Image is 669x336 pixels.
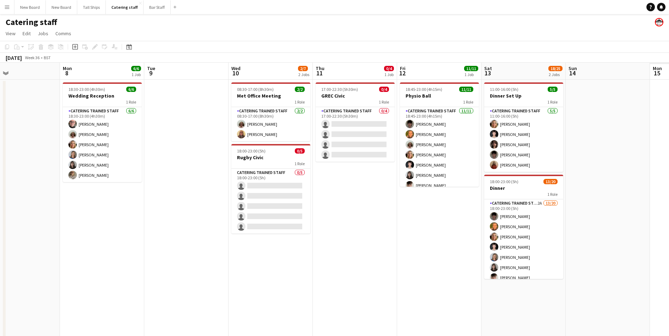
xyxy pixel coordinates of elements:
[6,54,22,61] div: [DATE]
[38,30,48,37] span: Jobs
[23,55,41,60] span: Week 36
[3,29,18,38] a: View
[53,29,74,38] a: Comms
[77,0,106,14] button: Tall Ships
[44,55,51,60] div: BST
[6,30,16,37] span: View
[144,0,171,14] button: Bar Staff
[23,30,31,37] span: Edit
[106,0,144,14] button: Catering staff
[20,29,34,38] a: Edit
[55,30,71,37] span: Comms
[46,0,77,14] button: New Board
[35,29,51,38] a: Jobs
[6,17,57,27] h1: Catering staff
[655,18,663,26] app-user-avatar: Beach Ballroom
[14,0,46,14] button: New Board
